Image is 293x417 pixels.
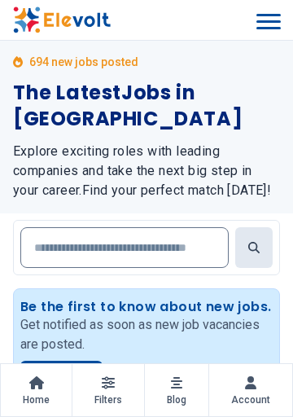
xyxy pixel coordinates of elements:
[145,364,208,416] a: Blog
[20,361,103,392] button: Subscribe
[72,364,144,416] button: Filters
[13,142,280,200] h2: Explore exciting roles with leading companies and take the next big step in your career. Find you...
[167,393,186,406] span: Blog
[13,7,111,33] img: Elevolt
[23,393,50,406] span: Home
[29,54,138,70] p: 694 new jobs posted
[1,364,72,416] a: Home
[20,315,273,354] p: Get notified as soon as new job vacancies are posted.
[13,80,280,132] h1: The Latest Jobs in [GEOGRAPHIC_DATA]
[20,299,273,315] h4: Be the first to know about new jobs.
[94,393,122,406] span: Filters
[209,364,292,416] a: Account
[231,393,270,406] span: Account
